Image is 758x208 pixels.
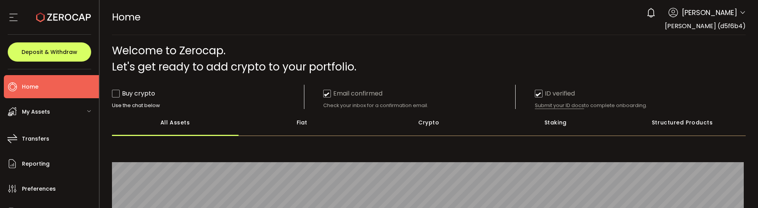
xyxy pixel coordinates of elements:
span: [PERSON_NAME] [682,7,737,18]
span: Preferences [22,183,56,195]
span: Transfers [22,133,49,144]
div: Welcome to Zerocap. Let's get ready to add crypto to your portfolio. [112,43,746,75]
div: Fiat [239,109,366,136]
div: Email confirmed [323,89,382,98]
div: Staking [492,109,619,136]
span: [PERSON_NAME] (d5f6b4) [665,22,746,30]
span: Reporting [22,158,50,169]
div: to complete onboarding. [535,102,727,109]
span: Home [22,81,38,92]
div: Crypto [366,109,493,136]
div: Check your inbox for a confirmation email. [323,102,515,109]
button: Deposit & Withdraw [8,42,91,62]
span: Submit your ID docs [535,102,584,109]
div: ID verified [535,89,575,98]
span: My Assets [22,106,50,117]
span: Home [112,10,140,24]
div: Use the chat below [112,102,304,109]
div: Buy crypto [112,89,155,98]
span: Deposit & Withdraw [22,49,77,55]
div: All Assets [112,109,239,136]
iframe: Chat Widget [720,171,758,208]
div: Structured Products [619,109,746,136]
